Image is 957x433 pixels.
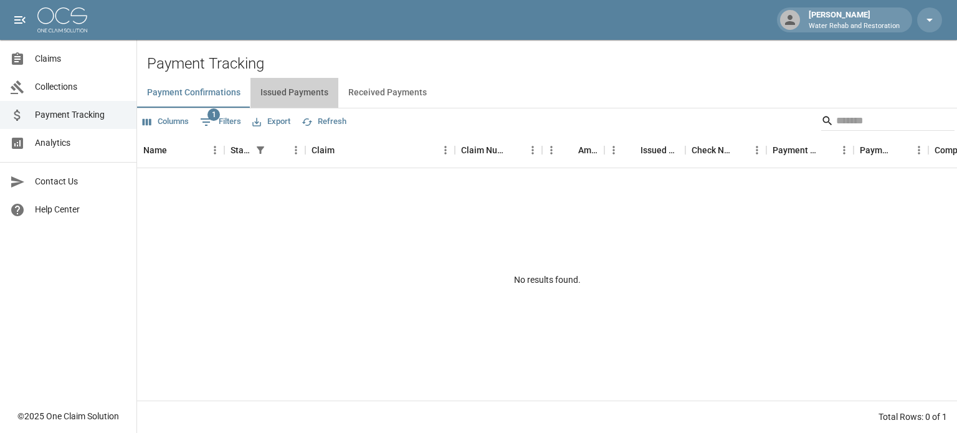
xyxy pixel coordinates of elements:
[692,133,730,168] div: Check Number
[35,175,126,188] span: Contact Us
[821,111,955,133] div: Search
[137,78,957,108] div: dynamic tabs
[250,78,338,108] button: Issued Payments
[817,141,835,159] button: Sort
[892,141,910,159] button: Sort
[137,133,224,168] div: Name
[37,7,87,32] img: ocs-logo-white-transparent.png
[167,141,184,159] button: Sort
[143,133,167,168] div: Name
[461,133,506,168] div: Claim Number
[748,141,766,159] button: Menu
[338,78,437,108] button: Received Payments
[252,141,269,159] div: 1 active filter
[35,203,126,216] span: Help Center
[197,112,244,132] button: Show filters
[455,133,542,168] div: Claim Number
[17,410,119,422] div: © 2025 One Claim Solution
[335,141,352,159] button: Sort
[269,141,287,159] button: Sort
[224,133,305,168] div: Status
[35,52,126,65] span: Claims
[305,133,455,168] div: Claim
[835,141,854,159] button: Menu
[561,141,578,159] button: Sort
[604,141,623,159] button: Menu
[773,133,817,168] div: Payment Method
[231,133,252,168] div: Status
[766,133,854,168] div: Payment Method
[809,21,900,32] p: Water Rehab and Restoration
[147,55,957,73] h2: Payment Tracking
[685,133,766,168] div: Check Number
[137,168,957,391] div: No results found.
[910,141,928,159] button: Menu
[640,133,679,168] div: Issued Date
[35,136,126,150] span: Analytics
[298,112,350,131] button: Refresh
[207,108,220,121] span: 1
[523,141,542,159] button: Menu
[206,141,224,159] button: Menu
[137,78,250,108] button: Payment Confirmations
[35,80,126,93] span: Collections
[7,7,32,32] button: open drawer
[542,141,561,159] button: Menu
[860,133,892,168] div: Payment Type
[249,112,293,131] button: Export
[312,133,335,168] div: Claim
[436,141,455,159] button: Menu
[730,141,748,159] button: Sort
[578,133,598,168] div: Amount
[542,133,604,168] div: Amount
[854,133,928,168] div: Payment Type
[804,9,905,31] div: [PERSON_NAME]
[140,112,192,131] button: Select columns
[604,133,685,168] div: Issued Date
[878,411,947,423] div: Total Rows: 0 of 1
[506,141,523,159] button: Sort
[252,141,269,159] button: Show filters
[623,141,640,159] button: Sort
[287,141,305,159] button: Menu
[35,108,126,121] span: Payment Tracking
